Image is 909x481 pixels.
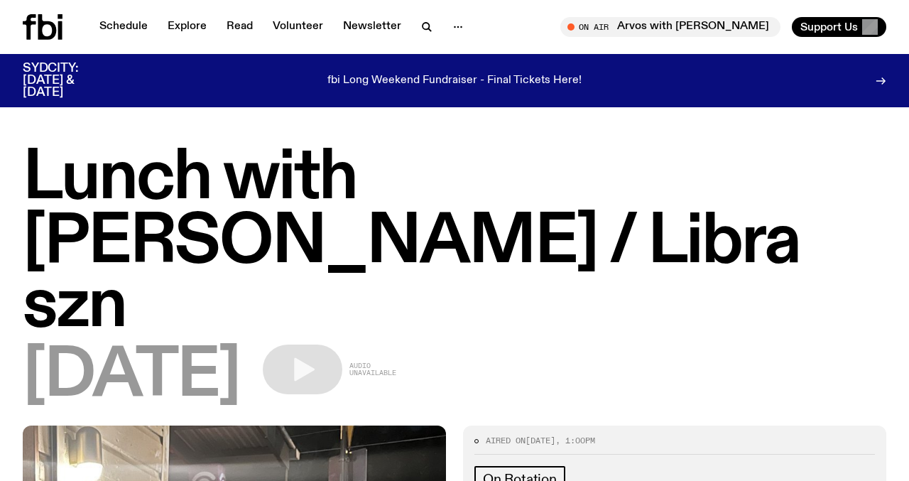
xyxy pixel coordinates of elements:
[800,21,858,33] span: Support Us
[349,362,396,377] span: Audio unavailable
[23,345,240,409] span: [DATE]
[91,17,156,37] a: Schedule
[327,75,582,87] p: fbi Long Weekend Fundraiser - Final Tickets Here!
[334,17,410,37] a: Newsletter
[23,147,886,339] h1: Lunch with [PERSON_NAME] / Libra szn
[264,17,332,37] a: Volunteer
[218,17,261,37] a: Read
[23,63,114,99] h3: SYDCITY: [DATE] & [DATE]
[526,435,555,446] span: [DATE]
[159,17,215,37] a: Explore
[486,435,526,446] span: Aired on
[560,17,780,37] button: On AirArvos with [PERSON_NAME]
[792,17,886,37] button: Support Us
[555,435,595,446] span: , 1:00pm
